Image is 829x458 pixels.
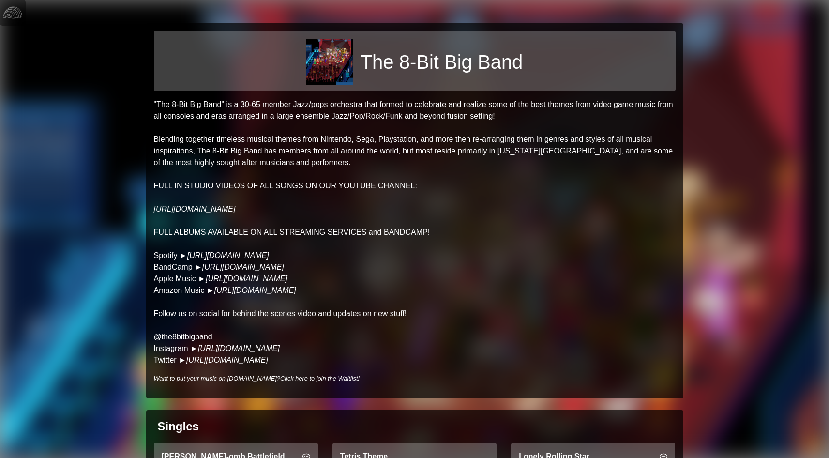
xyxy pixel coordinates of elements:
[154,205,236,213] a: [URL][DOMAIN_NAME]
[154,99,676,366] p: "The 8-Bit Big Band" is a 30-65 member Jazz/pops orchestra that formed to celebrate and realize s...
[187,251,269,260] a: [URL][DOMAIN_NAME]
[186,356,268,364] a: [URL][DOMAIN_NAME]
[158,418,199,435] div: Singles
[154,375,360,382] i: Want to put your music on [DOMAIN_NAME]?
[198,344,280,352] a: [URL][DOMAIN_NAME]
[280,375,360,382] a: Click here to join the Waitlist!
[202,263,284,271] a: [URL][DOMAIN_NAME]
[206,275,287,283] a: [URL][DOMAIN_NAME]
[214,286,296,294] a: [URL][DOMAIN_NAME]
[361,50,523,74] h1: The 8-Bit Big Band
[306,39,353,85] img: e6d8060a528fcde070d45fac979d56b2272a502a42812dc961a4338b1969284f.jpg
[3,3,22,22] img: logo-white-4c48a5e4bebecaebe01ca5a9d34031cfd3d4ef9ae749242e8c4bf12ef99f53e8.png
